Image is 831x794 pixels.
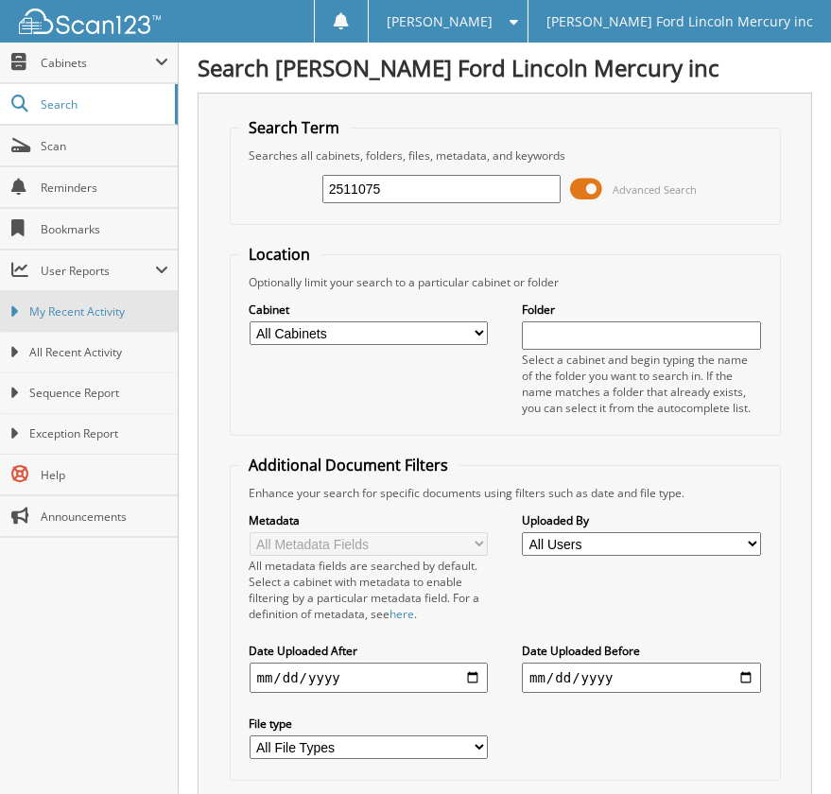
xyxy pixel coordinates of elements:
[41,467,168,483] span: Help
[250,302,488,318] label: Cabinet
[29,344,168,361] span: All Recent Activity
[250,716,488,732] label: File type
[613,182,697,197] span: Advanced Search
[250,558,488,622] div: All metadata fields are searched by default. Select a cabinet with metadata to enable filtering b...
[29,303,168,320] span: My Recent Activity
[250,663,488,693] input: start
[240,147,770,164] div: Searches all cabinets, folders, files, metadata, and keywords
[522,302,760,318] label: Folder
[546,16,813,27] span: [PERSON_NAME] Ford Lincoln Mercury inc
[41,55,155,71] span: Cabinets
[250,512,488,528] label: Metadata
[41,221,168,237] span: Bookmarks
[41,263,155,279] span: User Reports
[240,485,770,501] div: Enhance your search for specific documents using filters such as date and file type.
[522,512,760,528] label: Uploaded By
[41,138,168,154] span: Scan
[240,117,350,138] legend: Search Term
[29,385,168,402] span: Sequence Report
[41,180,168,196] span: Reminders
[240,244,320,265] legend: Location
[250,643,488,659] label: Date Uploaded After
[387,16,493,27] span: [PERSON_NAME]
[522,352,760,416] div: Select a cabinet and begin typing the name of the folder you want to search in. If the name match...
[29,425,168,442] span: Exception Report
[41,509,168,525] span: Announcements
[390,606,415,622] a: here
[19,9,161,34] img: scan123-logo-white.svg
[41,96,165,112] span: Search
[240,274,770,290] div: Optionally limit your search to a particular cabinet or folder
[522,643,760,659] label: Date Uploaded Before
[522,663,760,693] input: end
[198,52,812,83] h1: Search [PERSON_NAME] Ford Lincoln Mercury inc
[240,455,459,475] legend: Additional Document Filters
[736,703,831,794] iframe: Chat Widget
